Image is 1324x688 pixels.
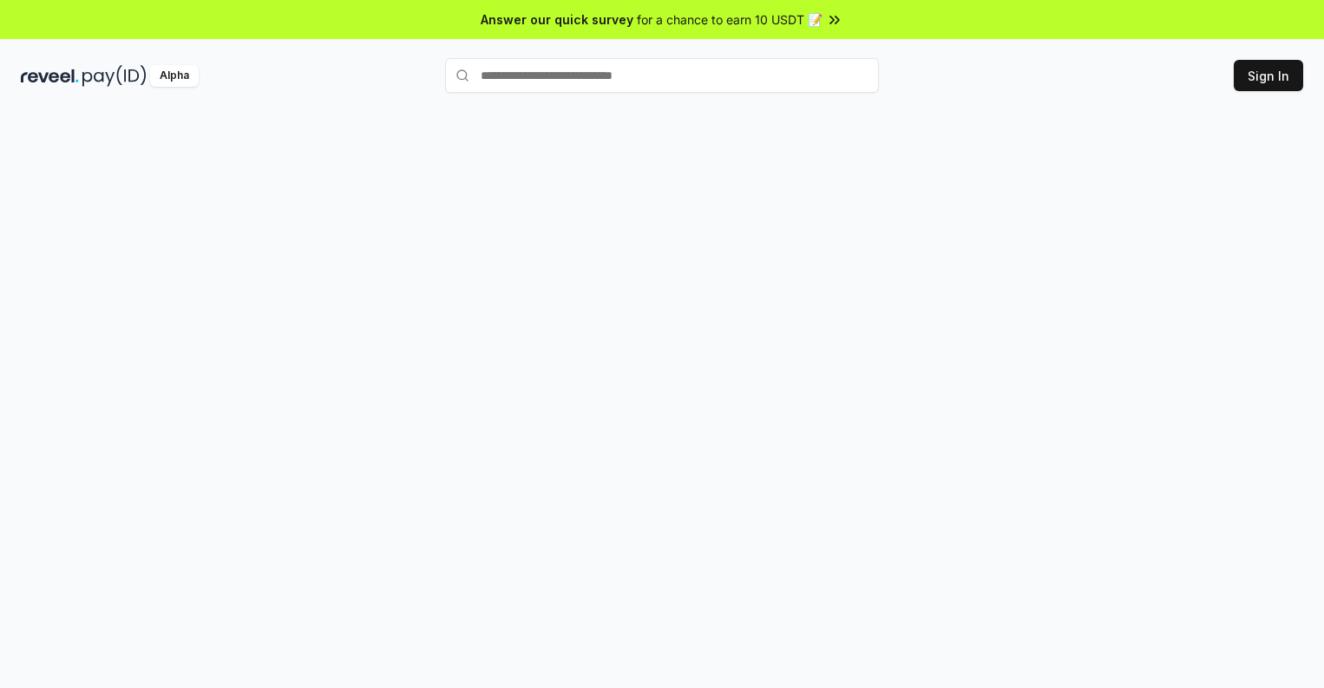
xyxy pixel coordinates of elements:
[481,10,633,29] span: Answer our quick survey
[637,10,823,29] span: for a chance to earn 10 USDT 📝
[1234,60,1303,91] button: Sign In
[21,65,79,87] img: reveel_dark
[82,65,147,87] img: pay_id
[150,65,199,87] div: Alpha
